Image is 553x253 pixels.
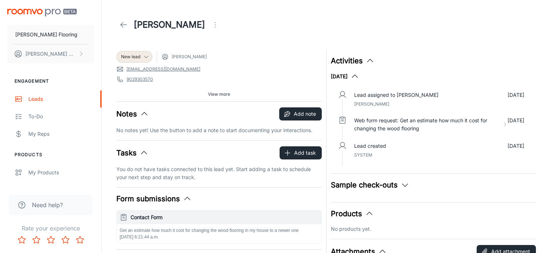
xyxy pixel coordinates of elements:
button: [DATE] [331,72,359,81]
button: Tasks [116,147,148,158]
button: [PERSON_NAME] Flooring [7,25,94,44]
button: Activities [331,55,374,66]
p: [PERSON_NAME] Wood [25,50,77,58]
span: New lead [121,54,140,60]
a: [EMAIL_ADDRESS][DOMAIN_NAME] [127,66,200,72]
button: Rate 2 star [29,233,44,247]
p: No products yet. [331,225,536,233]
a: 9029303570 [127,76,153,83]
span: [PERSON_NAME] [172,54,207,60]
button: Contact FormGet an estimate how much it cost for changing the wood flooring in my house to a newe... [117,210,321,243]
p: [DATE] [508,142,524,150]
button: Add task [280,146,322,159]
p: [DATE] [508,91,524,99]
div: My Reps [28,130,94,138]
p: [DATE] [508,116,524,133]
h1: [PERSON_NAME] [134,18,205,31]
p: Lead created [354,142,386,150]
span: Need help? [32,201,63,209]
img: Roomvo PRO Beta [7,9,77,16]
p: No notes yet! Use the button to add a note to start documenting your interactions. [116,126,322,134]
span: [DATE] 6:21:44 a.m. [120,234,159,240]
span: [PERSON_NAME] [354,101,389,107]
button: View more [205,89,233,100]
div: Suppliers [28,186,94,194]
button: Rate 1 star [15,233,29,247]
div: Leads [28,95,94,103]
p: Get an estimate how much it cost for changing the wood flooring in my house to a newer one [120,227,318,234]
button: Rate 3 star [44,233,58,247]
h6: Contact Form [131,213,318,221]
button: Open menu [208,17,223,32]
p: [PERSON_NAME] Flooring [15,31,77,39]
button: Products [331,208,374,219]
p: Web form request: Get an estimate how much it cost for changing the wood flooring [354,116,500,133]
button: Rate 5 star [73,233,87,247]
button: [PERSON_NAME] Wood [7,44,94,63]
button: Rate 4 star [58,233,73,247]
span: System [354,152,372,158]
button: Notes [116,108,149,119]
p: Lead assigned to [PERSON_NAME] [354,91,438,99]
button: Form submissions [116,193,192,204]
div: To-do [28,112,94,120]
p: Rate your experience [6,224,96,233]
div: New lead [116,51,152,63]
p: You do not have tasks connected to this lead yet. Start adding a task to schedule your next step ... [116,165,322,181]
div: My Products [28,169,94,177]
button: Sample check-outs [331,179,409,190]
button: Add note [279,107,322,120]
span: View more [208,91,230,98]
